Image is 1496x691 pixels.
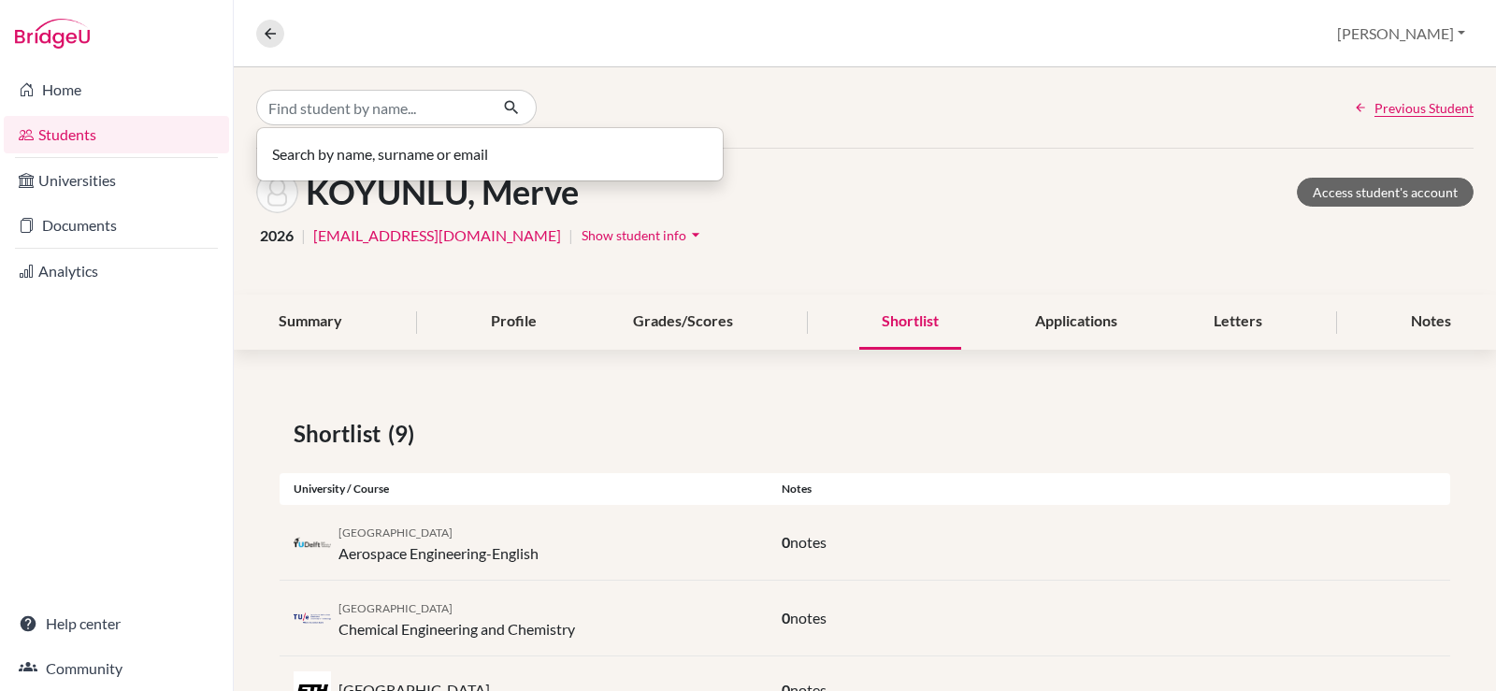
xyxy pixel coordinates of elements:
[4,650,229,687] a: Community
[581,221,706,250] button: Show student infoarrow_drop_down
[1013,295,1140,350] div: Applications
[686,225,705,244] i: arrow_drop_down
[611,295,755,350] div: Grades/Scores
[260,224,294,247] span: 2026
[1354,98,1474,118] a: Previous Student
[790,533,827,551] span: notes
[388,417,422,451] span: (9)
[790,609,827,626] span: notes
[4,116,229,153] a: Students
[782,533,790,551] span: 0
[1297,178,1474,207] a: Access student's account
[338,596,575,641] div: Chemical Engineering and Chemistry
[1329,16,1474,51] button: [PERSON_NAME]
[1388,295,1474,350] div: Notes
[338,601,453,615] span: [GEOGRAPHIC_DATA]
[768,481,1450,497] div: Notes
[468,295,559,350] div: Profile
[4,207,229,244] a: Documents
[338,520,539,565] div: Aerospace Engineering-English
[1191,295,1285,350] div: Letters
[256,295,365,350] div: Summary
[294,612,331,626] img: nl_tue_z0253icl.png
[782,609,790,626] span: 0
[4,252,229,290] a: Analytics
[301,224,306,247] span: |
[15,19,90,49] img: Bridge-U
[272,143,708,166] p: Search by name, surname or email
[4,71,229,108] a: Home
[4,605,229,642] a: Help center
[294,536,331,550] img: nl_del_z3hjdhnm.png
[256,90,488,125] input: Find student by name...
[4,162,229,199] a: Universities
[294,417,388,451] span: Shortlist
[313,224,561,247] a: [EMAIL_ADDRESS][DOMAIN_NAME]
[338,525,453,540] span: [GEOGRAPHIC_DATA]
[256,171,298,213] img: Merve KOYUNLU's avatar
[582,227,686,243] span: Show student info
[859,295,961,350] div: Shortlist
[568,224,573,247] span: |
[306,172,579,212] h1: KOYUNLU, Merve
[280,481,768,497] div: University / Course
[1374,98,1474,118] span: Previous Student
